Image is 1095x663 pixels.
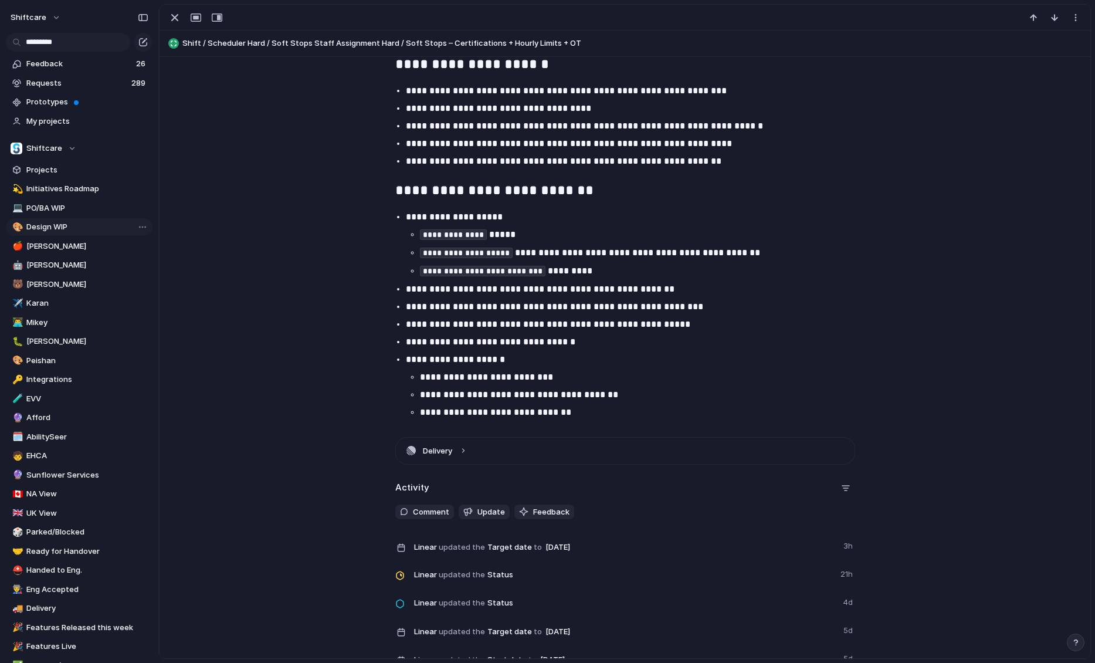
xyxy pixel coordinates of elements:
[11,297,22,309] button: ✈️
[26,279,148,290] span: [PERSON_NAME]
[26,450,148,462] span: EHCA
[6,390,152,408] div: 🧪EVV
[12,621,21,634] div: 🎉
[6,180,152,198] a: 💫Initiatives Roadmap
[6,333,152,350] a: 🐛[PERSON_NAME]
[12,526,21,539] div: 🎲
[6,352,152,370] div: 🎨Peishan
[6,93,152,111] a: Prototypes
[5,8,67,27] button: shiftcare
[6,314,152,331] div: 👨‍💻Mikey
[26,77,128,89] span: Requests
[11,564,22,576] button: ⛑️
[26,259,148,271] span: [PERSON_NAME]
[12,316,21,329] div: 👨‍💻
[11,355,22,367] button: 🎨
[6,295,152,312] a: ✈️Karan
[6,600,152,617] div: 🚚Delivery
[12,506,21,520] div: 🇬🇧
[26,164,148,176] span: Projects
[12,544,21,558] div: 🤝
[6,581,152,598] div: 👨‍🏭Eng Accepted
[26,202,148,214] span: PO/BA WIP
[543,540,574,554] span: [DATE]
[11,279,22,290] button: 🐻
[26,469,148,481] span: Sunflower Services
[6,619,152,637] a: 🎉Features Released this week
[26,317,148,329] span: Mikey
[6,428,152,446] a: 🗓️AbilitySeer
[414,538,836,556] span: Target date
[11,374,22,385] button: 🔑
[414,626,437,638] span: Linear
[843,538,855,552] span: 3h
[514,505,574,520] button: Feedback
[6,523,152,541] a: 🎲Parked/Blocked
[6,561,152,579] a: ⛑️Handed to Eng.
[26,546,148,557] span: Ready for Handover
[11,202,22,214] button: 💻
[12,259,21,272] div: 🤖
[11,584,22,596] button: 👨‍🏭
[12,221,21,234] div: 🎨
[413,506,449,518] span: Comment
[6,140,152,157] button: Shiftcare
[12,488,21,501] div: 🇨🇦
[6,543,152,560] a: 🤝Ready for Handover
[26,241,148,252] span: [PERSON_NAME]
[12,201,21,215] div: 💻
[26,431,148,443] span: AbilitySeer
[6,466,152,484] div: 🔮Sunflower Services
[414,542,437,553] span: Linear
[6,409,152,427] a: 🔮Afford
[12,354,21,367] div: 🎨
[11,431,22,443] button: 🗓️
[477,506,505,518] span: Update
[6,113,152,130] a: My projects
[11,183,22,195] button: 💫
[12,411,21,425] div: 🔮
[11,259,22,271] button: 🤖
[6,371,152,388] a: 🔑Integrations
[12,373,21,387] div: 🔑
[26,508,148,519] span: UK View
[843,623,855,637] span: 5d
[182,38,1085,49] span: Shift / Scheduler Hard / Soft Stops Staff Assignment Hard / Soft Stops – Certifications + Hourly ...
[26,374,148,385] span: Integrations
[439,597,485,609] span: updated the
[26,526,148,538] span: Parked/Blocked
[26,183,148,195] span: Initiatives Roadmap
[26,564,148,576] span: Handed to Eng.
[6,276,152,293] div: 🐻[PERSON_NAME]
[136,58,148,70] span: 26
[26,297,148,309] span: Karan
[6,638,152,655] a: 🎉Features Live
[414,566,833,583] span: Status
[6,161,152,179] a: Projects
[6,218,152,236] div: 🎨Design WIP
[12,278,21,291] div: 🐻
[534,626,542,638] span: to
[26,393,148,405] span: EVV
[6,199,152,217] a: 💻PO/BA WIP
[414,597,437,609] span: Linear
[12,468,21,482] div: 🔮
[26,412,148,424] span: Afford
[395,481,429,495] h2: Activity
[11,241,22,252] button: 🍎
[11,603,22,614] button: 🚚
[12,430,21,444] div: 🗓️
[11,622,22,634] button: 🎉
[12,392,21,405] div: 🧪
[26,622,148,634] span: Features Released this week
[11,469,22,481] button: 🔮
[12,449,21,463] div: 🧒
[11,641,22,652] button: 🎉
[26,96,148,108] span: Prototypes
[11,12,46,23] span: shiftcare
[840,566,855,580] span: 21h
